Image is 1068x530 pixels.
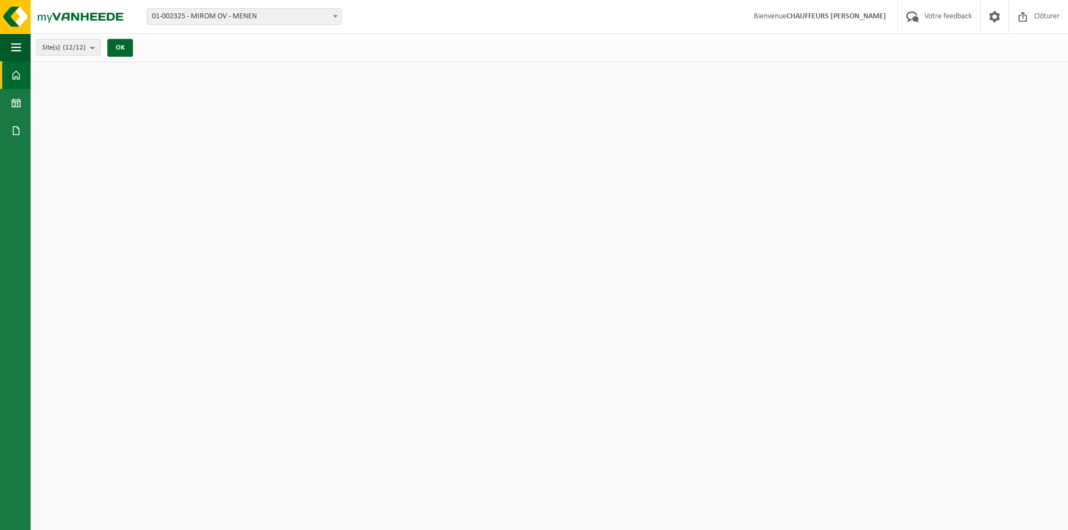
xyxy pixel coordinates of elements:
[147,9,341,24] span: 01-002325 - MIROM OV - MENEN
[107,39,133,57] button: OK
[42,39,86,56] span: Site(s)
[147,8,342,25] span: 01-002325 - MIROM OV - MENEN
[63,44,86,51] count: (12/12)
[36,39,101,56] button: Site(s)(12/12)
[787,12,886,21] strong: CHAUFFEURS [PERSON_NAME]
